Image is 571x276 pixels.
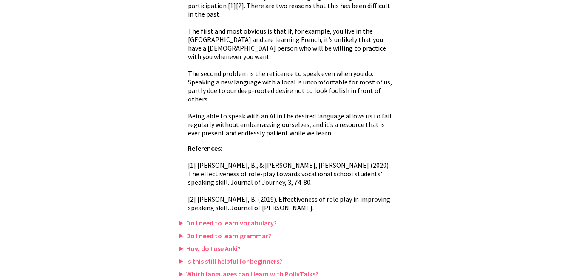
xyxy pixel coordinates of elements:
[179,231,392,240] summary: Do I need to learn grammar?
[179,219,392,227] summary: Do I need to learn vocabulary?
[188,144,222,152] strong: References:
[179,257,392,265] summary: Is this still helpful for beginners?
[179,244,392,253] summary: How do I use Anki?
[188,144,392,212] p: [1] [PERSON_NAME], B., & [PERSON_NAME], [PERSON_NAME] (2020). The effectiveness of role-play towa...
